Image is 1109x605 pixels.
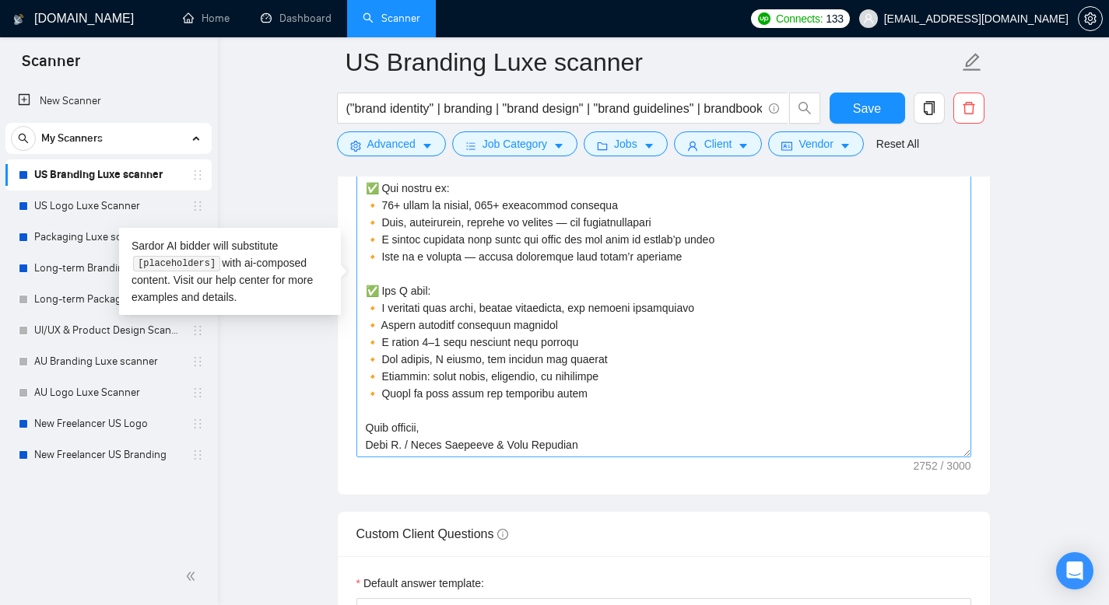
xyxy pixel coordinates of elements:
button: copy [914,93,945,124]
button: delete [953,93,984,124]
span: user [863,13,874,24]
span: folder [597,140,608,152]
a: US Branding Luxe scanner [34,159,182,191]
button: settingAdvancedcaret-down [337,131,446,156]
span: Advanced [367,135,416,152]
textarea: Cover letter template: [356,107,971,457]
span: copy [914,101,944,115]
a: setting [1078,12,1103,25]
li: New Scanner [5,86,212,117]
a: New Scanner [18,86,199,117]
input: Search Freelance Jobs... [346,99,762,118]
a: help center [216,274,269,286]
span: caret-down [553,140,564,152]
span: holder [191,200,204,212]
span: info-circle [769,103,779,114]
input: Scanner name... [346,43,959,82]
span: bars [465,140,476,152]
a: Packaging Luxe scanner [GEOGRAPHIC_DATA] [34,222,182,253]
span: holder [191,324,204,337]
span: user [687,140,698,152]
a: New Freelancer US Branding [34,439,182,470]
a: Long-term Packaging Luxe scanner [34,284,182,315]
img: upwork-logo.png [758,12,770,25]
span: My Scanners [41,123,103,154]
span: caret-down [644,140,655,152]
a: AU Branding Luxe scanner [34,346,182,377]
span: Jobs [614,135,637,152]
span: search [12,133,35,144]
a: US Logo Luxe Scanner [34,191,182,222]
a: dashboardDashboard [261,12,332,25]
div: Sardor AI bidder will substitute with ai-composed content. Visit our for more examples and details. [119,228,341,316]
span: holder [191,449,204,461]
span: search [790,101,819,115]
span: holder [191,355,204,368]
span: Connects: [776,10,823,27]
a: AU Logo Luxe Scanner [34,377,182,408]
a: homeHome [183,12,230,25]
span: Save [853,99,881,118]
button: search [789,93,820,124]
img: logo [13,7,24,32]
span: caret-down [422,140,433,152]
span: Client [704,135,732,152]
div: Open Intercom Messenger [1056,552,1093,589]
span: holder [191,386,204,399]
button: search [11,126,36,151]
span: holder [191,418,204,430]
span: delete [954,101,984,115]
span: caret-down [840,140,851,152]
span: Vendor [798,135,833,152]
span: setting [350,140,361,152]
button: barsJob Categorycaret-down [452,131,577,156]
code: [placeholders] [133,256,219,271]
span: double-left [185,568,201,584]
span: caret-down [738,140,749,152]
a: Reset All [876,135,919,152]
a: UI/UX & Product Design Scanner [34,315,182,346]
button: setting [1078,6,1103,31]
span: holder [191,169,204,181]
span: edit [962,52,982,72]
a: Long-term Branding scanner [34,253,182,284]
a: searchScanner [363,12,420,25]
button: Save [830,93,905,124]
span: Custom Client Questions [356,527,508,540]
span: Job Category [483,135,547,152]
button: userClientcaret-down [674,131,763,156]
span: idcard [781,140,792,152]
span: 133 [826,10,843,27]
button: idcardVendorcaret-down [768,131,863,156]
label: Default answer template: [356,575,484,592]
button: folderJobscaret-down [584,131,668,156]
span: info-circle [497,529,508,540]
span: Scanner [9,50,93,82]
li: My Scanners [5,123,212,470]
a: New Freelancer US Logo [34,408,182,439]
